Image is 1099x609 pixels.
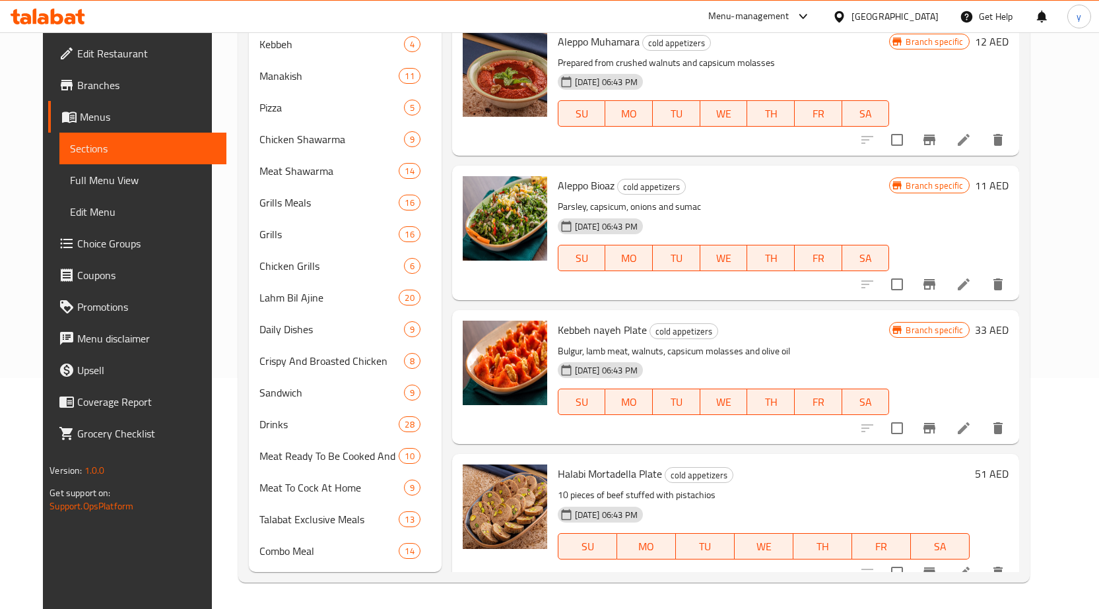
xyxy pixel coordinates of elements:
span: Menu disclaimer [77,331,216,346]
div: cold appetizers [617,179,686,195]
span: Select to update [883,271,911,298]
span: Kebbeh [259,36,403,52]
div: Chicken Shawarma [259,131,403,147]
div: Talabat Exclusive Meals [259,511,399,527]
div: items [399,448,420,464]
button: WE [700,100,748,127]
button: SU [558,100,606,127]
p: Prepared from crushed walnuts and capsicum molasses [558,55,890,71]
span: 28 [399,418,419,431]
span: Manakish [259,68,399,84]
span: Select to update [883,559,911,587]
button: TU [653,100,700,127]
div: Talabat Exclusive Meals13 [249,503,442,535]
h6: 11 AED [975,176,1009,195]
span: TH [752,249,789,268]
div: Meat Shawarma [259,163,399,179]
button: WE [700,389,748,415]
div: Meat Shawarma14 [249,155,442,187]
span: Branches [77,77,216,93]
span: SU [564,249,601,268]
button: TU [676,533,735,560]
div: Drinks [259,416,399,432]
button: Branch-specific-item [914,557,945,589]
span: SA [916,537,964,556]
button: TH [747,389,795,415]
span: 16 [399,197,419,209]
span: WE [706,104,743,123]
span: MO [611,104,648,123]
a: Full Menu View [59,164,226,196]
p: Bulgur, lamb meat, walnuts, capsicum molasses and olive oil [558,343,890,360]
span: Meat To Cock At Home [259,480,403,496]
img: Aleppo Bioaz [463,176,547,261]
div: cold appetizers [665,467,733,483]
span: MO [622,537,671,556]
span: Halabi Mortadella Plate [558,464,662,484]
a: Promotions [48,291,226,323]
a: Branches [48,69,226,101]
div: items [399,290,420,305]
a: Edit menu item [956,565,972,581]
span: Select to update [883,126,911,154]
span: Lahm Bil Ajine [259,290,399,305]
span: Get support on: [50,484,110,501]
button: SU [558,245,606,271]
span: [DATE] 06:43 PM [570,364,643,377]
div: items [404,100,420,115]
span: 11 [399,70,419,82]
button: Branch-specific-item [914,124,945,156]
span: Coupons [77,267,216,283]
span: 8 [405,355,420,368]
button: FR [795,100,842,127]
div: items [399,226,420,242]
span: y [1077,9,1081,24]
h6: 12 AED [975,32,1009,51]
div: Chicken Grills6 [249,250,442,282]
span: 14 [399,165,419,177]
span: FR [800,249,837,268]
a: Edit Restaurant [48,38,226,69]
span: Coverage Report [77,394,216,410]
p: 10 pieces of beef stuffed with pistachios [558,487,970,503]
a: Upsell [48,354,226,386]
div: Meat Ready To Be Cooked And Grilled10 [249,440,442,472]
div: Lahm Bil Ajine20 [249,282,442,313]
div: items [404,480,420,496]
div: cold appetizers [642,35,711,51]
span: Version: [50,462,82,479]
span: WE [706,249,743,268]
span: SU [564,393,601,412]
span: Aleppo Bioaz [558,176,615,195]
div: [GEOGRAPHIC_DATA] [851,9,939,24]
span: Pizza [259,100,403,115]
div: Meat To Cock At Home9 [249,472,442,503]
span: 16 [399,228,419,241]
span: Combo Meal [259,543,399,559]
span: 10 [399,450,419,463]
button: MO [617,533,676,560]
a: Edit menu item [956,276,972,292]
span: [DATE] 06:43 PM [570,509,643,521]
span: SA [848,249,884,268]
button: TU [653,389,700,415]
span: Daily Dishes [259,321,403,337]
button: delete [982,269,1014,300]
span: Edit Restaurant [77,46,216,61]
span: SU [564,104,601,123]
span: Chicken Grills [259,258,403,274]
span: cold appetizers [665,468,733,483]
div: items [399,68,420,84]
a: Grocery Checklist [48,418,226,449]
span: TU [681,537,729,556]
button: TH [747,100,795,127]
div: Sandwich [259,385,403,401]
button: MO [605,100,653,127]
span: MO [611,393,648,412]
div: Chicken Shawarma9 [249,123,442,155]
